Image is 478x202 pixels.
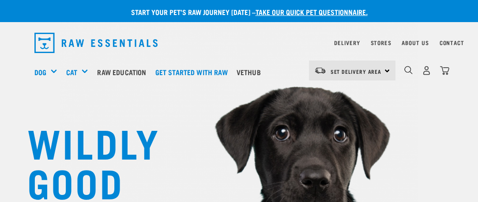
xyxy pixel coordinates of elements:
a: Get started with Raw [153,54,234,90]
a: Cat [66,67,77,77]
a: Raw Education [95,54,153,90]
img: van-moving.png [314,67,326,75]
a: Contact [440,41,464,44]
a: Vethub [234,54,267,90]
a: Stores [371,41,391,44]
a: take our quick pet questionnaire. [256,10,368,14]
img: user.png [422,66,431,75]
img: home-icon@2x.png [440,66,449,75]
a: Dog [34,67,46,77]
nav: dropdown navigation [27,29,451,57]
img: Raw Essentials Logo [34,33,158,53]
span: Set Delivery Area [331,70,382,73]
a: About Us [402,41,429,44]
img: home-icon-1@2x.png [404,66,413,74]
a: Delivery [334,41,360,44]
